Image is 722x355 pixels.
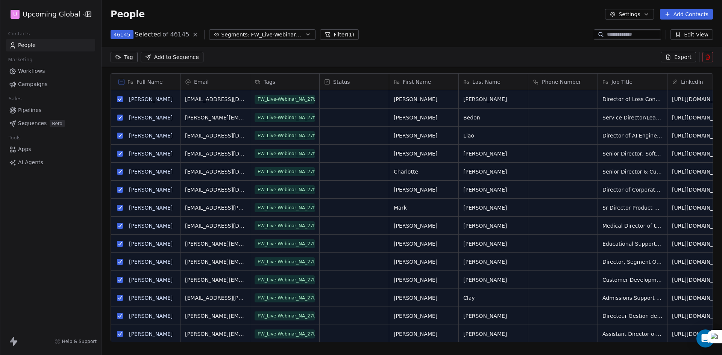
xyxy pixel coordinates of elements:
a: [PERSON_NAME] [129,169,173,175]
span: [PERSON_NAME] [394,222,454,230]
span: FW_Live-Webinar_NA_27thAugust'25 - Batch 2 [255,113,315,122]
span: FW_Live-Webinar_NA_27thAugust'25 - Batch 2 [255,221,315,230]
a: [PERSON_NAME] [129,187,173,193]
span: FW_Live-Webinar_NA_27thAugust'25 - Batch 2 [255,167,315,176]
span: FW_Live-Webinar_NA_27thAugust'25 - Batch 2 [255,311,315,320]
a: Pipelines [6,104,95,116]
span: AI Agents [18,159,43,166]
span: Sr Director Product Dev Engineer; Customer Engineering for Cloud Gaming and VDI Business Unit [602,204,663,211]
span: [EMAIL_ADDRESS][PERSON_NAME][DOMAIN_NAME] [185,294,245,302]
span: Export [674,53,692,61]
span: Clay [463,294,523,302]
span: [PERSON_NAME] [394,95,454,103]
span: [EMAIL_ADDRESS][DOMAIN_NAME] [185,132,245,139]
span: FW_Live-Webinar_NA_27thAugust'25 - Batch 2 [255,293,315,302]
span: [PERSON_NAME][EMAIL_ADDRESS][PERSON_NAME][DOMAIN_NAME] [185,330,245,338]
button: Add to Sequence [141,52,203,62]
button: Settings [605,9,654,20]
span: [PERSON_NAME] [394,114,454,121]
a: [PERSON_NAME] [129,331,173,337]
span: Apps [18,145,31,153]
span: First Name [403,78,431,86]
span: Director of Corporate Support at [GEOGRAPHIC_DATA], Peoria Public Radio and WGLT, [GEOGRAPHIC_DAT... [602,186,663,193]
span: of 46145 [162,30,189,39]
span: Educational Support Specialist to Executive Director of Student Advancement - [PERSON_NAME] ISD [602,240,663,248]
div: First Name [389,74,458,90]
span: FW_Live-Webinar_NA_27thAugust'25 - Batch 2 [255,95,315,104]
span: Beta [50,120,65,127]
span: Add to Sequence [154,53,199,61]
span: Email [194,78,209,86]
span: [EMAIL_ADDRESS][DOMAIN_NAME] [185,150,245,157]
span: [PERSON_NAME][EMAIL_ADDRESS][PERSON_NAME][DOMAIN_NAME] [185,114,245,121]
span: Contacts [5,28,33,39]
span: FW_Live-Webinar_NA_27thAugust'25 - Batch 2 [255,257,315,266]
span: LinkedIn [681,78,703,86]
span: FW_Live-Webinar_NA_27thAugust'25 - Batch 2 [255,329,315,338]
div: Open Intercom Messenger [696,329,714,347]
span: People [18,41,36,49]
a: [PERSON_NAME] [129,259,173,265]
span: Status [333,78,350,86]
div: Email [180,74,250,90]
div: Job Title [598,74,667,90]
span: Pipelines [18,106,41,114]
span: Service Director/Lead CSR/Global Services CSR/Premium Services Csr/csr [602,114,663,121]
span: [PERSON_NAME] [463,168,523,175]
span: FW_Live-Webinar_NA_27thAugust'25 - Batch 2 [255,239,315,248]
span: Customer Development & Marketing Strategist, Team Leader & Coach, Marketing Director at P&G [602,276,663,284]
span: [PERSON_NAME][EMAIL_ADDRESS][DOMAIN_NAME] [185,276,245,284]
span: Selected [135,30,161,39]
a: [PERSON_NAME] [129,223,173,229]
span: [EMAIL_ADDRESS][DOMAIN_NAME] [185,186,245,193]
span: FW_Live-Webinar_NA_27thAugust'25 - Batch 2 [255,131,315,140]
span: FW_Live-Webinar_NA_27thAugust'25 - Batch 2 [255,203,315,212]
button: Export [661,52,696,62]
button: Edit View [670,29,713,40]
span: Tools [5,132,24,144]
span: People [111,9,145,20]
a: [PERSON_NAME] [129,151,173,157]
button: Add Contacts [660,9,713,20]
span: Medical Director of the [MEDICAL_DATA] Patient Support Center and Chief of Psychosocial Oncology ... [602,222,663,230]
span: Mark [394,204,454,211]
button: UUpcoming Global [9,8,80,21]
span: [PERSON_NAME] [394,258,454,266]
a: SequencesBeta [6,117,95,130]
span: [PERSON_NAME] [463,330,523,338]
span: [PERSON_NAME] [394,276,454,284]
span: Campaigns [18,80,47,88]
span: [PERSON_NAME] [394,240,454,248]
a: People [6,39,95,51]
a: Apps [6,143,95,156]
span: FW_Live-Webinar_NA_27thAugust'25 [251,31,303,39]
span: Bedon [463,114,523,121]
span: [PERSON_NAME] [463,186,523,193]
span: Director of AI Engineering and Products, Global Customer Order-to-Cash at Procter & [PERSON_NAME] [602,132,663,139]
a: [PERSON_NAME] [129,313,173,319]
span: [PERSON_NAME] [394,312,454,320]
span: [PERSON_NAME][EMAIL_ADDRESS][PERSON_NAME][DOMAIN_NAME] [185,258,245,266]
span: [PERSON_NAME] [463,222,523,230]
span: Segments: [221,31,249,39]
span: Sequences [18,119,47,127]
button: 46145 [111,30,133,39]
span: Tag [124,53,133,61]
div: Full Name [111,74,180,90]
div: Phone Number [528,74,598,90]
div: Status [320,74,389,90]
span: [PERSON_NAME] [394,186,454,193]
a: [PERSON_NAME] [129,96,173,102]
span: [PERSON_NAME] [394,294,454,302]
span: Sales [5,93,25,104]
span: 46145 [114,31,130,38]
span: Director of Loss Control Providing Policyholders With Jobsite Safety Expertise, Developing Custom... [602,95,663,103]
span: Phone Number [542,78,581,86]
span: Job Title [611,78,633,86]
span: [PERSON_NAME] [463,240,523,248]
span: [EMAIL_ADDRESS][DOMAIN_NAME] [185,168,245,175]
span: [EMAIL_ADDRESS][DOMAIN_NAME] [185,95,245,103]
a: [PERSON_NAME] [129,133,173,139]
span: Full Name [137,78,163,86]
span: Assistant Director of Support Services at [GEOGRAPHIC_DATA] & [GEOGRAPHIC_DATA] [602,330,663,338]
